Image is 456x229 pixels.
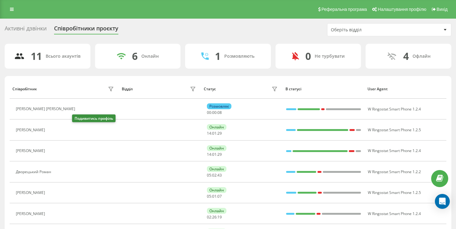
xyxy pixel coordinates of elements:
[368,211,421,216] span: W Ringostat Smart Phone 1.2.4
[207,194,222,199] div: : :
[207,145,226,151] div: Онлайн
[217,173,222,178] span: 43
[16,212,47,216] div: [PERSON_NAME]
[207,215,222,219] div: : :
[207,103,231,109] div: Розмовляє
[207,152,222,157] div: : :
[46,54,80,59] div: Всього акаунтів
[368,169,421,174] span: W Ringostat Smart Phone 1.2.2
[207,110,222,115] div: : :
[12,87,37,91] div: Співробітник
[207,166,226,172] div: Онлайн
[212,194,217,199] span: 01
[217,152,222,157] span: 29
[212,173,217,178] span: 02
[16,191,47,195] div: [PERSON_NAME]
[368,148,421,153] span: W Ringostat Smart Phone 1.2.4
[217,131,222,136] span: 29
[331,27,405,33] div: Оберіть відділ
[217,110,222,115] span: 08
[207,214,211,220] span: 02
[141,54,159,59] div: Онлайн
[54,25,118,35] div: Співробітники проєкту
[5,25,47,35] div: Активні дзвінки
[207,208,226,214] div: Онлайн
[16,128,47,132] div: [PERSON_NAME]
[207,194,211,199] span: 05
[212,152,217,157] span: 01
[207,131,222,136] div: : :
[207,152,211,157] span: 14
[207,173,222,177] div: : :
[368,127,421,132] span: W Ringostat Smart Phone 1.2.5
[403,50,409,62] div: 4
[16,170,53,174] div: Дворецький Роман
[224,54,254,59] div: Розмовляють
[378,7,426,12] span: Налаштування профілю
[368,190,421,195] span: W Ringostat Smart Phone 1.2.5
[207,173,211,178] span: 05
[212,214,217,220] span: 26
[217,194,222,199] span: 07
[16,149,47,153] div: [PERSON_NAME]
[207,131,211,136] span: 14
[212,131,217,136] span: 01
[212,110,217,115] span: 00
[435,194,450,209] div: Open Intercom Messenger
[72,115,116,122] div: Подивитись профіль
[305,50,311,62] div: 0
[285,87,362,91] div: В статусі
[207,110,211,115] span: 00
[204,87,216,91] div: Статус
[367,87,444,91] div: User Agent
[31,50,42,62] div: 11
[207,124,226,130] div: Онлайн
[215,50,221,62] div: 1
[207,187,226,193] div: Онлайн
[16,107,77,111] div: [PERSON_NAME] [PERSON_NAME]
[132,50,138,62] div: 6
[368,106,421,112] span: W Ringostat Smart Phone 1.2.4
[321,7,367,12] span: Реферальна програма
[413,54,431,59] div: Офлайн
[315,54,345,59] div: Не турбувати
[122,87,133,91] div: Відділ
[217,214,222,220] span: 19
[437,7,448,12] span: Вихід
